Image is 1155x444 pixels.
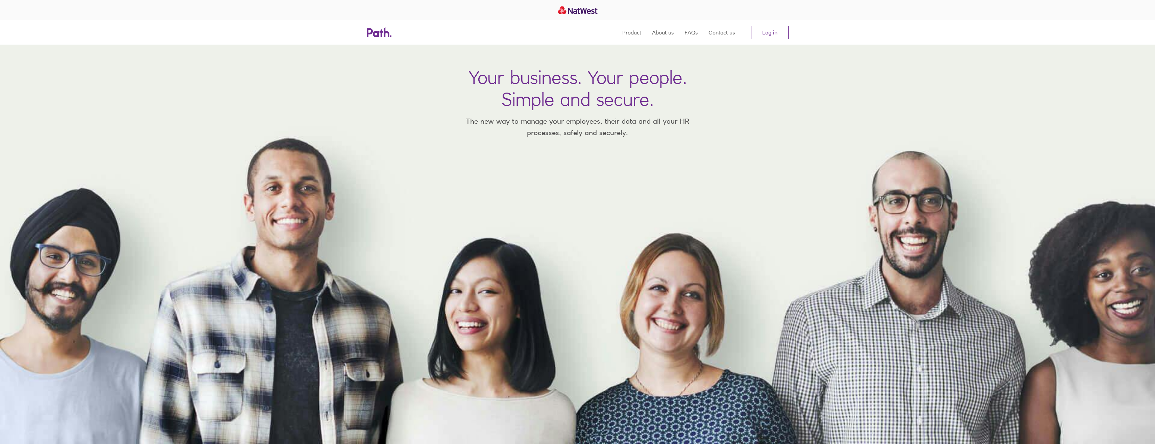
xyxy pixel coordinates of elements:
a: About us [652,20,674,45]
p: The new way to manage your employees, their data and all your HR processes, safely and securely. [456,116,699,138]
a: Contact us [708,20,735,45]
a: Product [622,20,641,45]
h1: Your business. Your people. Simple and secure. [468,66,687,110]
a: Log in [751,26,789,39]
a: FAQs [684,20,698,45]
